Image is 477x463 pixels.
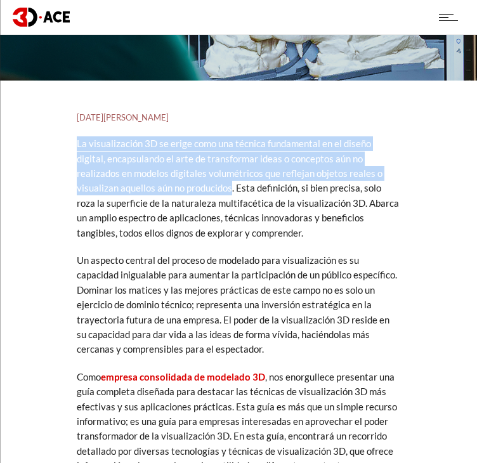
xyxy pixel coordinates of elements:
font: [DATE][PERSON_NAME] [77,112,169,122]
font: Como [77,371,101,382]
a: empresa consolidada de modelado 3D [101,371,265,382]
img: logotipo oscuro [13,8,70,26]
font: La visualización 3D se erige como una técnica fundamental en el diseño digital, encapsulando el a... [77,138,399,238]
font: Un aspecto central del proceso de modelado para visualización es su capacidad inigualable para au... [77,254,397,355]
